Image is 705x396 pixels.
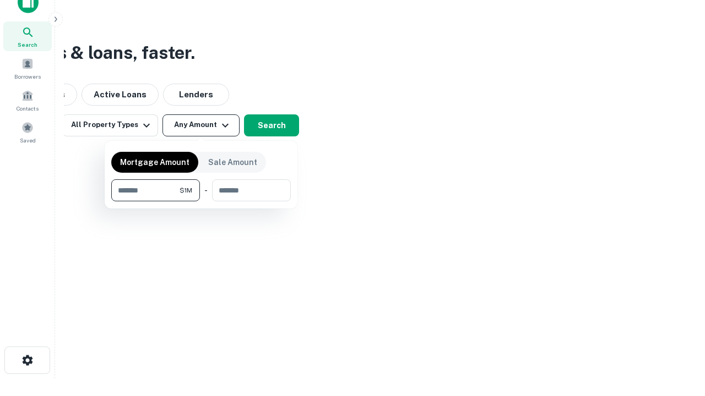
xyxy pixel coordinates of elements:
[208,156,257,168] p: Sale Amount
[204,179,208,201] div: -
[650,308,705,361] iframe: Chat Widget
[180,185,192,195] span: $1M
[120,156,189,168] p: Mortgage Amount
